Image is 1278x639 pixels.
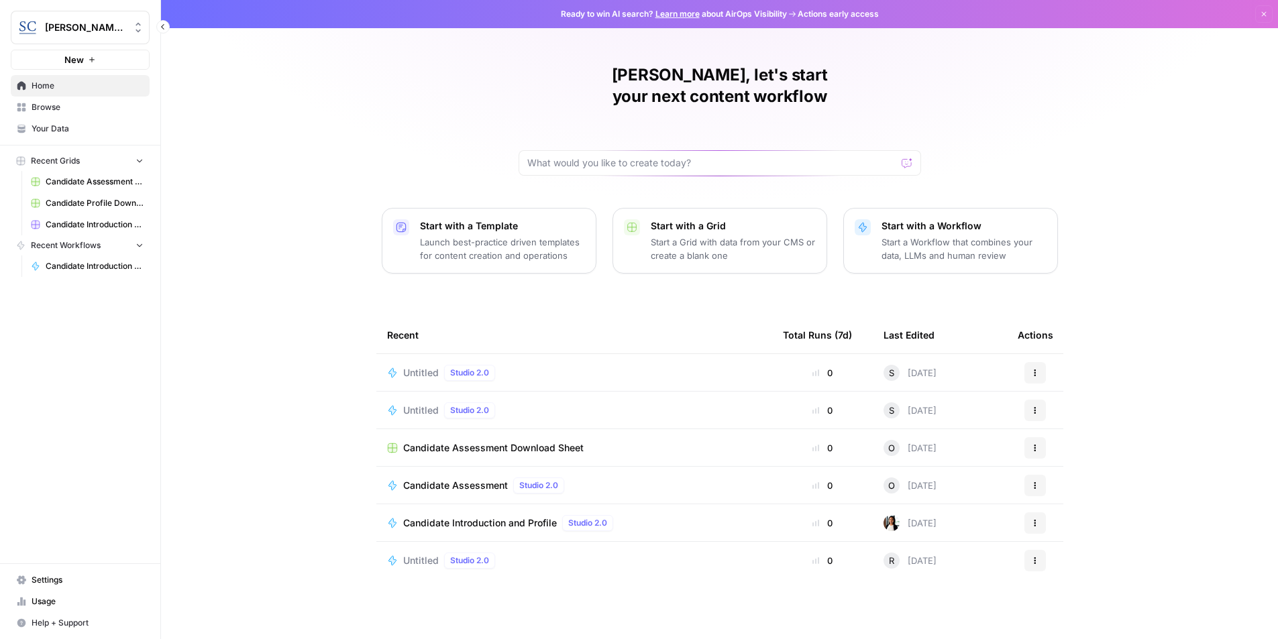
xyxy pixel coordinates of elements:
[783,516,862,530] div: 0
[613,208,827,274] button: Start with a GridStart a Grid with data from your CMS or create a blank one
[11,151,150,171] button: Recent Grids
[884,365,937,381] div: [DATE]
[884,402,937,418] div: [DATE]
[46,197,144,209] span: Candidate Profile Download Sheet
[888,441,895,455] span: O
[32,617,144,629] span: Help + Support
[655,9,700,19] a: Learn more
[882,235,1047,262] p: Start a Workflow that combines your data, LLMs and human review
[25,255,150,277] a: Candidate Introduction and Profile
[31,239,101,251] span: Recent Workflows
[15,15,40,40] img: Stanton Chase Nashville Logo
[11,235,150,255] button: Recent Workflows
[31,155,80,167] span: Recent Grids
[651,235,816,262] p: Start a Grid with data from your CMS or create a blank one
[387,365,761,381] a: UntitledStudio 2.0
[46,260,144,272] span: Candidate Introduction and Profile
[420,219,585,233] p: Start with a Template
[420,235,585,262] p: Launch best-practice driven templates for content creation and operations
[32,101,144,113] span: Browse
[32,574,144,586] span: Settings
[889,366,894,380] span: S
[888,479,895,492] span: O
[843,208,1058,274] button: Start with a WorkflowStart a Workflow that combines your data, LLMs and human review
[783,316,852,353] div: Total Runs (7d)
[403,441,584,455] span: Candidate Assessment Download Sheet
[387,553,761,569] a: UntitledStudio 2.0
[11,97,150,118] a: Browse
[403,516,557,530] span: Candidate Introduction and Profile
[11,118,150,139] a: Your Data
[889,554,894,567] span: R
[11,75,150,97] a: Home
[11,50,150,70] button: New
[884,440,937,456] div: [DATE]
[783,554,862,567] div: 0
[884,477,937,493] div: [DATE]
[64,53,84,66] span: New
[527,156,896,170] input: What would you like to create today?
[387,515,761,531] a: Candidate Introduction and ProfileStudio 2.0
[568,517,607,529] span: Studio 2.0
[884,515,937,531] div: [DATE]
[11,569,150,591] a: Settings
[1018,316,1053,353] div: Actions
[25,192,150,214] a: Candidate Profile Download Sheet
[403,479,508,492] span: Candidate Assessment
[11,612,150,634] button: Help + Support
[450,404,489,416] span: Studio 2.0
[32,123,144,135] span: Your Data
[783,441,862,455] div: 0
[561,8,787,20] span: Ready to win AI search? about AirOps Visibility
[884,316,935,353] div: Last Edited
[387,402,761,418] a: UntitledStudio 2.0
[32,595,144,607] span: Usage
[403,554,439,567] span: Untitled
[11,591,150,612] a: Usage
[382,208,596,274] button: Start with a TemplateLaunch best-practice driven templates for content creation and operations
[46,219,144,231] span: Candidate Introduction Download Sheet
[403,404,439,417] span: Untitled
[403,366,439,380] span: Untitled
[651,219,816,233] p: Start with a Grid
[519,479,558,491] span: Studio 2.0
[32,80,144,92] span: Home
[783,479,862,492] div: 0
[25,214,150,235] a: Candidate Introduction Download Sheet
[798,8,879,20] span: Actions early access
[884,553,937,569] div: [DATE]
[783,366,862,380] div: 0
[387,441,761,455] a: Candidate Assessment Download Sheet
[783,404,862,417] div: 0
[450,555,489,567] span: Studio 2.0
[11,11,150,44] button: Workspace: Stanton Chase Nashville
[387,477,761,493] a: Candidate AssessmentStudio 2.0
[519,64,921,107] h1: [PERSON_NAME], let's start your next content workflow
[450,367,489,379] span: Studio 2.0
[25,171,150,192] a: Candidate Assessment Download Sheet
[882,219,1047,233] p: Start with a Workflow
[387,316,761,353] div: Recent
[45,21,126,34] span: [PERSON_NAME] [GEOGRAPHIC_DATA]
[889,404,894,417] span: S
[884,515,900,531] img: xqjo96fmx1yk2e67jao8cdkou4un
[46,176,144,188] span: Candidate Assessment Download Sheet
